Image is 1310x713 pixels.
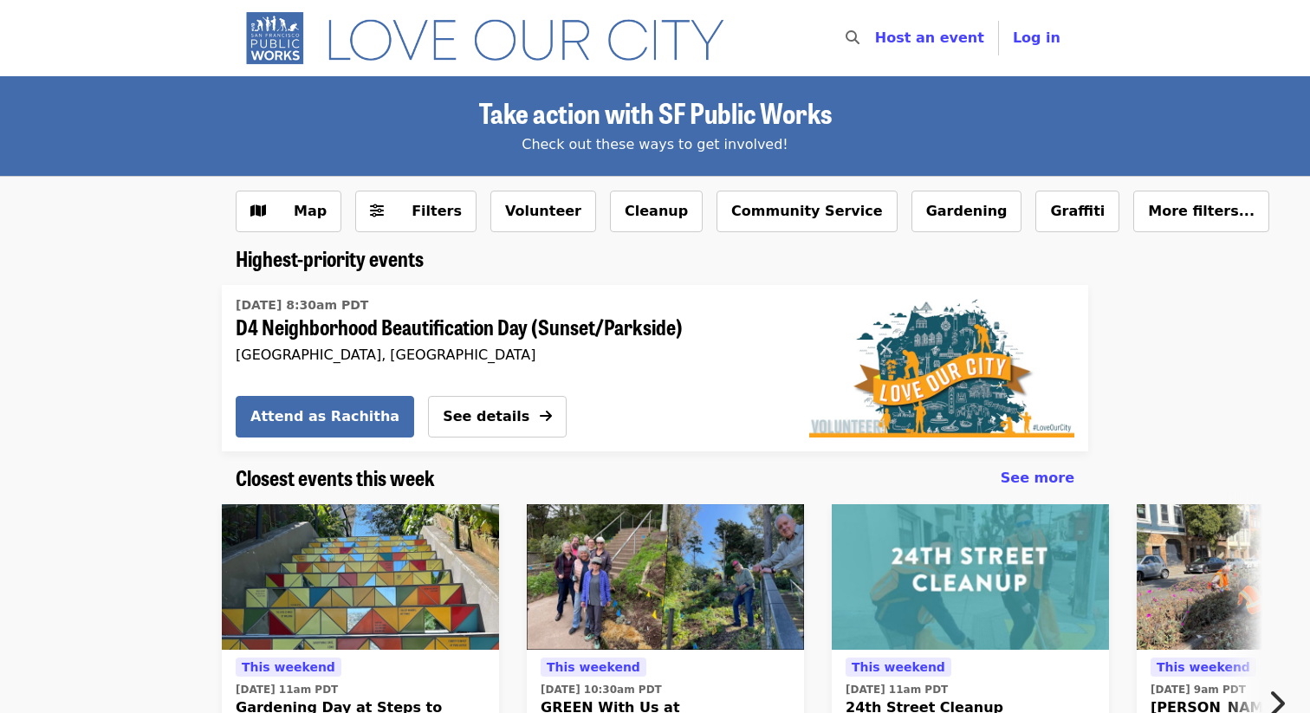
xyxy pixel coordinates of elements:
button: More filters... [1133,191,1269,232]
span: See details [443,408,529,425]
time: [DATE] 11am PDT [846,682,948,697]
time: [DATE] 10:30am PDT [541,682,662,697]
button: Show map view [236,191,341,232]
a: Closest events this week [236,465,435,490]
button: Filters (0 selected) [355,191,477,232]
button: Volunteer [490,191,596,232]
i: search icon [846,29,859,46]
a: Gardening Day at Steps to Wisdom [222,504,499,650]
span: Attend as Rachitha [250,406,399,427]
span: This weekend [242,660,335,674]
button: Gardening [911,191,1022,232]
img: 24th Street Cleanup organized by SF Public Works [832,504,1109,650]
button: Graffiti [1035,191,1119,232]
time: [DATE] 9am PDT [1151,682,1246,697]
input: Search [870,17,884,59]
time: [DATE] 11am PDT [236,682,338,697]
div: Check out these ways to get involved! [236,134,1074,155]
span: Filters [412,203,462,219]
span: Closest events this week [236,462,435,492]
img: Gardening Day at Steps to Wisdom organized by SF Public Works [222,504,499,650]
button: Attend as Rachitha [236,396,414,438]
span: Highest-priority events [236,243,424,273]
i: map icon [250,203,266,219]
span: Log in [1013,29,1060,46]
span: This weekend [547,660,640,674]
span: Map [294,203,327,219]
a: GREEN With Us at Upper Esmeralda Stairway Garden [527,504,804,650]
button: See details [428,396,567,438]
a: D4 Neighborhood Beautification Day (Sunset/Parkside) [795,285,1088,451]
button: Cleanup [610,191,703,232]
a: See details for "D4 Neighborhood Beautification Day (Sunset/Parkside)" [236,292,768,366]
img: SF Public Works - Home [236,10,749,66]
a: Host an event [875,29,984,46]
button: Community Service [717,191,898,232]
button: Log in [999,21,1074,55]
span: Take action with SF Public Works [479,92,832,133]
span: This weekend [852,660,945,674]
span: D4 Neighborhood Beautification Day (Sunset/Parkside) [236,314,768,340]
span: This weekend [1157,660,1250,674]
img: GREEN With Us at Upper Esmeralda Stairway Garden organized by SF Public Works [527,504,804,650]
a: 24th Street Cleanup [832,504,1109,650]
span: More filters... [1148,203,1255,219]
a: See more [1001,468,1074,489]
time: [DATE] 8:30am PDT [236,296,368,314]
img: D4 Neighborhood Beautification Day (Sunset/Parkside) organized by SF Public Works [809,299,1074,438]
i: arrow-right icon [540,408,552,425]
div: [GEOGRAPHIC_DATA], [GEOGRAPHIC_DATA] [236,347,768,363]
span: See more [1001,470,1074,486]
i: sliders-h icon [370,203,384,219]
div: Closest events this week [222,465,1088,490]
